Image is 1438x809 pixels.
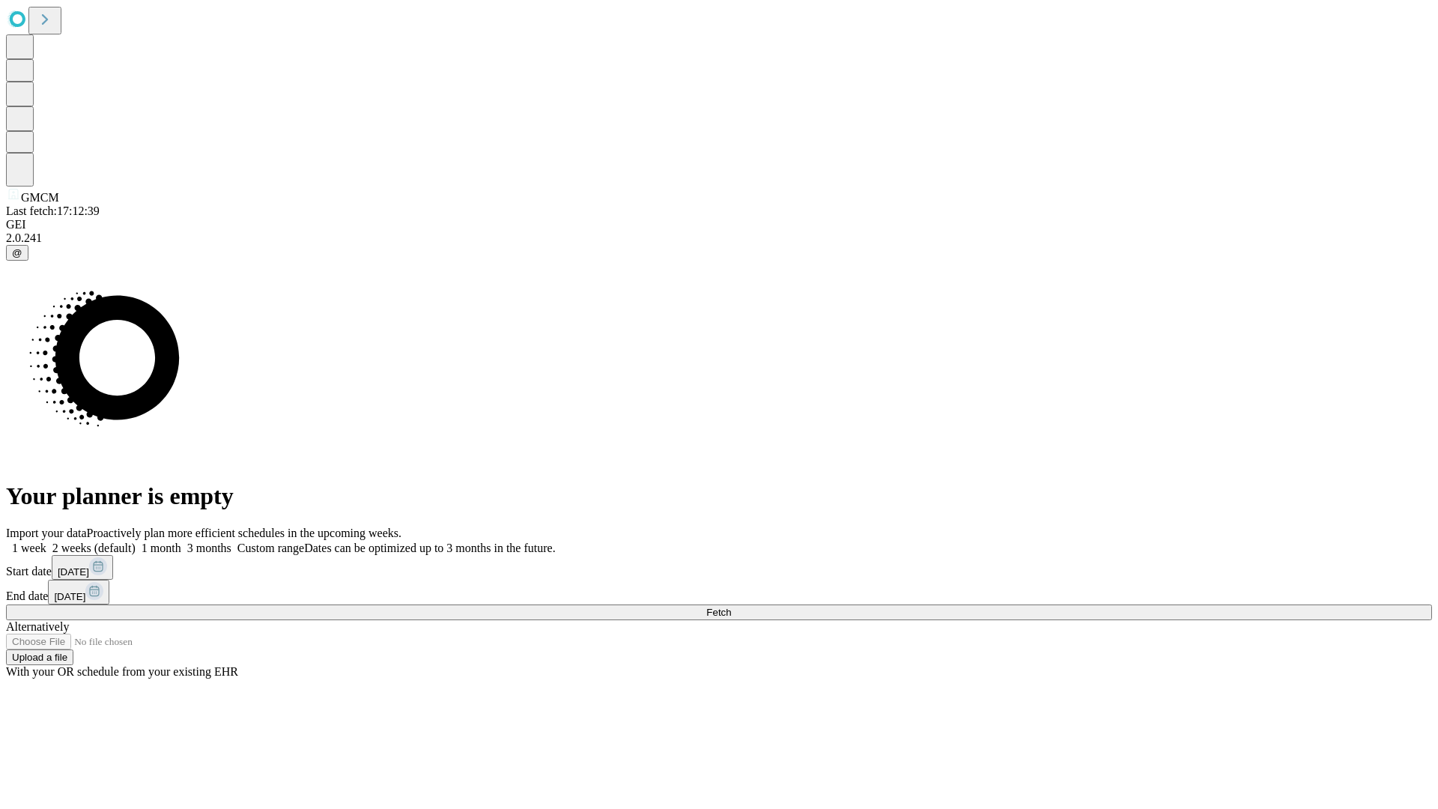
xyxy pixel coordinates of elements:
[6,620,69,633] span: Alternatively
[52,555,113,580] button: [DATE]
[706,607,731,618] span: Fetch
[12,542,46,554] span: 1 week
[6,482,1432,510] h1: Your planner is empty
[187,542,231,554] span: 3 months
[48,580,109,605] button: [DATE]
[12,247,22,258] span: @
[21,191,59,204] span: GMCM
[6,245,28,261] button: @
[52,542,136,554] span: 2 weeks (default)
[54,591,85,602] span: [DATE]
[142,542,181,554] span: 1 month
[6,649,73,665] button: Upload a file
[6,218,1432,231] div: GEI
[6,605,1432,620] button: Fetch
[6,527,87,539] span: Import your data
[6,204,100,217] span: Last fetch: 17:12:39
[6,231,1432,245] div: 2.0.241
[6,555,1432,580] div: Start date
[6,665,238,678] span: With your OR schedule from your existing EHR
[87,527,401,539] span: Proactively plan more efficient schedules in the upcoming weeks.
[6,580,1432,605] div: End date
[304,542,555,554] span: Dates can be optimized up to 3 months in the future.
[58,566,89,578] span: [DATE]
[237,542,304,554] span: Custom range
